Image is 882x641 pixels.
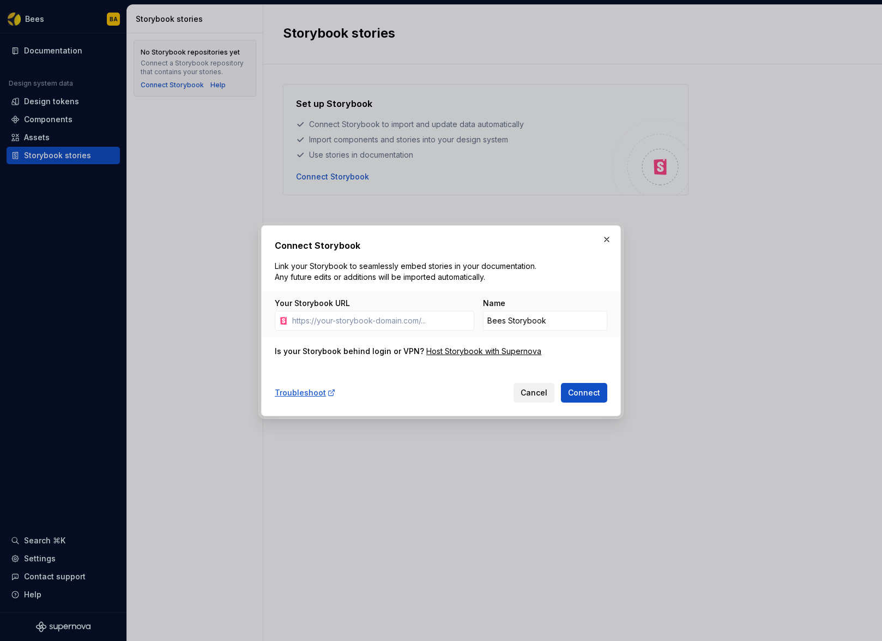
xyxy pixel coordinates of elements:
[568,387,600,398] span: Connect
[275,298,350,309] label: Your Storybook URL
[521,387,547,398] span: Cancel
[275,387,336,398] a: Troubleshoot
[275,261,541,283] p: Link your Storybook to seamlessly embed stories in your documentation. Any future edits or additi...
[426,346,541,357] a: Host Storybook with Supernova
[483,298,505,309] label: Name
[275,346,424,357] div: Is your Storybook behind login or VPN?
[275,239,607,252] h2: Connect Storybook
[288,311,474,331] input: https://your-storybook-domain.com/...
[561,383,607,403] button: Connect
[514,383,554,403] button: Cancel
[483,311,607,331] input: Custom Storybook Name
